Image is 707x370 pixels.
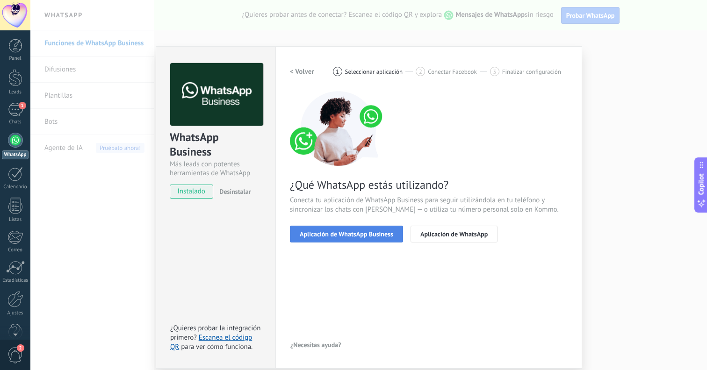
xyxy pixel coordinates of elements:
[290,67,314,76] h2: < Volver
[290,196,568,214] span: Conecta tu aplicación de WhatsApp Business para seguir utilizándola en tu teléfono y sincronizar ...
[170,63,263,126] img: logo_main.png
[170,185,213,199] span: instalado
[290,91,388,166] img: connect number
[2,310,29,316] div: Ajustes
[17,344,24,352] span: 2
[170,324,261,342] span: ¿Quieres probar la integración primero?
[697,174,706,195] span: Copilot
[216,185,251,199] button: Desinstalar
[419,68,422,76] span: 2
[2,277,29,284] div: Estadísticas
[181,342,252,351] span: para ver cómo funciona.
[170,130,262,160] div: WhatsApp Business
[2,247,29,253] div: Correo
[2,184,29,190] div: Calendario
[219,187,251,196] span: Desinstalar
[19,102,26,109] span: 1
[336,68,339,76] span: 1
[2,89,29,95] div: Leads
[290,63,314,80] button: < Volver
[502,68,561,75] span: Finalizar configuración
[290,342,341,348] span: ¿Necesitas ayuda?
[290,226,403,242] button: Aplicación de WhatsApp Business
[411,226,498,242] button: Aplicación de WhatsApp
[420,231,488,237] span: Aplicación de WhatsApp
[2,217,29,223] div: Listas
[2,119,29,125] div: Chats
[345,68,403,75] span: Seleccionar aplicación
[428,68,477,75] span: Conectar Facebook
[290,338,342,352] button: ¿Necesitas ayuda?
[2,56,29,62] div: Panel
[290,178,568,192] span: ¿Qué WhatsApp estás utilizando?
[170,160,262,178] div: Más leads con potentes herramientas de WhatsApp
[493,68,496,76] span: 3
[2,150,29,159] div: WhatsApp
[170,333,252,351] a: Escanea el código QR
[300,231,393,237] span: Aplicación de WhatsApp Business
